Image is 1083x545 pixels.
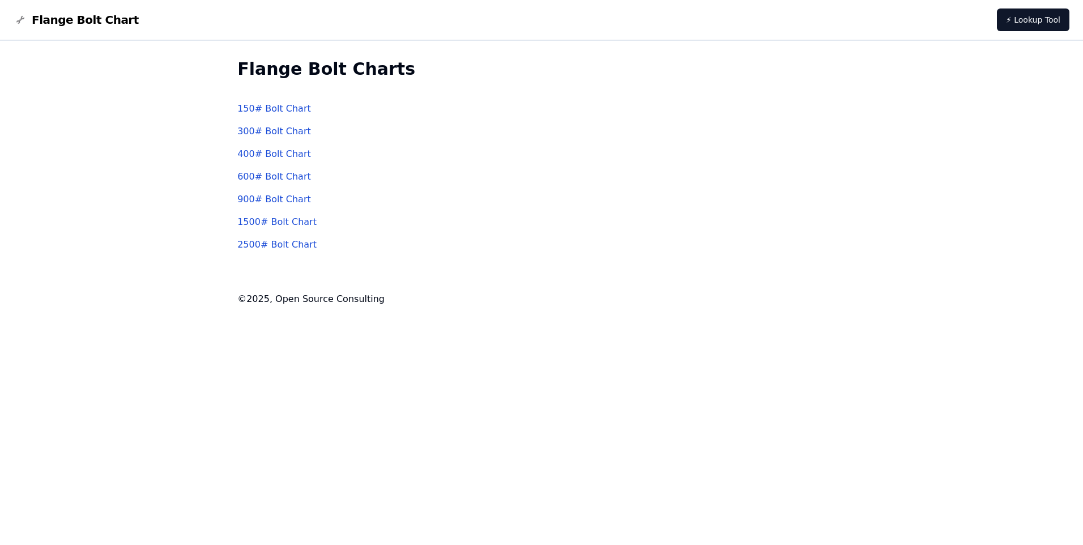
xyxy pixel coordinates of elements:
[237,59,846,79] h2: Flange Bolt Charts
[14,12,139,28] a: Flange Bolt Chart LogoFlange Bolt Chart
[237,239,317,250] a: 2500# Bolt Chart
[237,194,311,205] a: 900# Bolt Chart
[237,216,317,227] a: 1500# Bolt Chart
[32,12,139,28] span: Flange Bolt Chart
[237,171,311,182] a: 600# Bolt Chart
[237,103,311,114] a: 150# Bolt Chart
[14,13,27,27] img: Flange Bolt Chart Logo
[997,8,1069,31] a: ⚡ Lookup Tool
[237,148,311,159] a: 400# Bolt Chart
[237,126,311,137] a: 300# Bolt Chart
[237,292,846,306] footer: © 2025 , Open Source Consulting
